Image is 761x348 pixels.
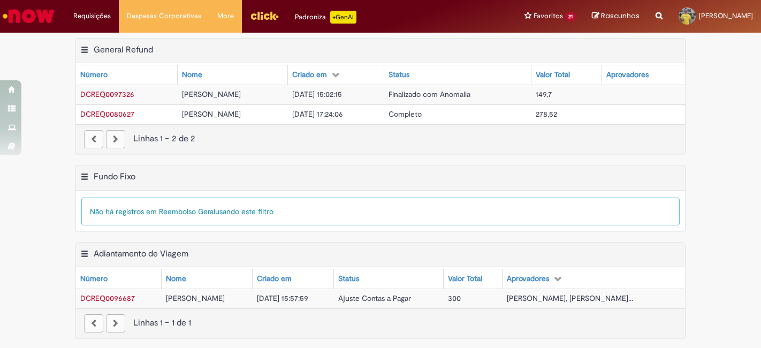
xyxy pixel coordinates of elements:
[94,248,188,259] h2: Adiantamento de Viagem
[448,293,461,303] span: 300
[534,11,563,21] span: Favoritos
[601,11,640,21] span: Rascunhos
[76,308,685,338] nav: paginação
[94,171,135,182] h2: Fundo Fixo
[389,109,422,119] span: Completo
[699,11,753,20] span: [PERSON_NAME]
[592,11,640,21] a: Rascunhos
[507,293,633,303] span: [PERSON_NAME], [PERSON_NAME]...
[1,5,56,27] img: ServiceNow
[80,293,135,303] span: DCREQ0096687
[80,109,134,119] a: Abrir Registro: DCREQ0080627
[166,274,186,284] div: Nome
[292,109,343,119] span: [DATE] 17:24:06
[84,317,677,329] div: Linhas 1 − 1 de 1
[182,70,202,80] div: Nome
[338,274,359,284] div: Status
[330,11,356,24] p: +GenAi
[94,44,153,55] h2: General Refund
[448,274,482,284] div: Valor Total
[292,89,342,99] span: [DATE] 15:02:15
[565,12,576,21] span: 21
[257,293,308,303] span: [DATE] 15:57:59
[182,89,241,99] span: [PERSON_NAME]
[338,293,411,303] span: Ajuste Contas a Pagar
[127,11,201,21] span: Despesas Corporativas
[536,70,570,80] div: Valor Total
[182,109,241,119] span: [PERSON_NAME]
[295,11,356,24] div: Padroniza
[73,11,111,21] span: Requisições
[80,171,89,185] button: Fundo Fixo Menu de contexto
[84,133,677,145] div: Linhas 1 − 2 de 2
[250,7,279,24] img: click_logo_yellow_360x200.png
[536,89,552,99] span: 149,7
[166,293,225,303] span: [PERSON_NAME]
[80,248,89,262] button: Adiantamento de Viagem Menu de contexto
[536,109,557,119] span: 278,52
[215,207,273,216] span: usando este filtro
[507,274,549,284] div: Aprovadores
[292,70,327,80] div: Criado em
[80,89,134,99] a: Abrir Registro: DCREQ0097326
[80,109,134,119] span: DCREQ0080627
[257,274,292,284] div: Criado em
[80,293,135,303] a: Abrir Registro: DCREQ0096687
[606,70,649,80] div: Aprovadores
[80,274,108,284] div: Número
[80,44,89,58] button: General Refund Menu de contexto
[81,198,680,225] div: Não há registros em Reembolso Geral
[389,89,470,99] span: Finalizado com Anomalia
[80,70,108,80] div: Número
[80,89,134,99] span: DCREQ0097326
[217,11,234,21] span: More
[389,70,409,80] div: Status
[76,124,685,154] nav: paginação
